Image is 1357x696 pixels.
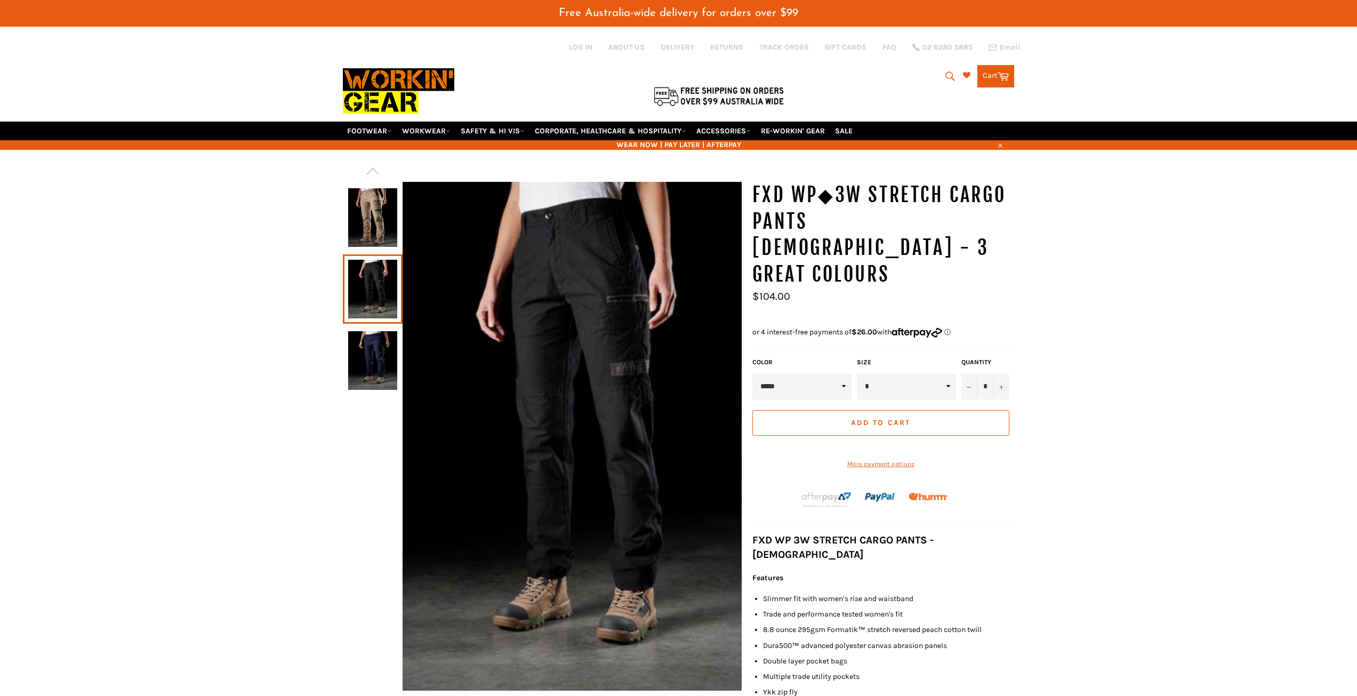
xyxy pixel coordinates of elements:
a: Log in [569,43,592,52]
img: FXD WP◆3W Stretch Cargo Pants LADIES - 3 Great Colours - Workin' Gear [348,188,397,247]
strong: FXD WP 3W STRETCH CARGO PANTS - [DEMOGRAPHIC_DATA] [752,534,934,561]
a: WORKWEAR [398,122,455,140]
button: Reduce item quantity by one [961,374,977,399]
a: Cart [977,65,1014,87]
img: Humm_core_logo_RGB-01_300x60px_small_195d8312-4386-4de7-b182-0ef9b6303a37.png [909,493,948,501]
a: RE-WORKIN' GEAR [757,122,829,140]
a: RETURNS [710,42,743,52]
a: SALE [831,122,857,140]
a: SAFETY & HI VIS [456,122,529,140]
a: ABOUT US [608,42,645,52]
img: FXD WP◆3W Stretch Cargo Pants LADIES - 3 Great Colours - Workin' Gear [403,182,742,691]
img: FXD WP◆3W Stretch Cargo Pants LADIES - 3 Great Colours - Workin' Gear [348,331,397,390]
img: Workin Gear leaders in Workwear, Safety Boots, PPE, Uniforms. Australia's No.1 in Workwear [343,61,454,121]
a: CORPORATE, HEALTHCARE & HOSPITALITY [531,122,690,140]
span: Multiple trade utility pockets [763,672,860,681]
button: Increase item quantity by one [993,374,1009,399]
h1: FXD WP◆3W Stretch Cargo Pants [DEMOGRAPHIC_DATA] - 3 Great Colours [752,182,1015,287]
a: DELIVERY [661,42,694,52]
img: paypal.png [865,482,896,513]
a: ACCESSORIES [692,122,755,140]
a: 02 6280 5885 [912,44,973,51]
label: Quantity [961,358,1009,367]
label: Size [857,358,956,367]
a: FAQ [882,42,896,52]
span: Free Australia-wide delivery for orders over $99 [559,7,798,19]
a: GIFT CARDS [825,42,866,52]
span: 8.8 ounce 295gsm Formatik™ stretch reversed peach cotton twill [763,625,982,634]
img: Flat $9.95 shipping Australia wide [652,85,785,107]
span: $104.00 [752,290,790,302]
a: TRACK ORDER [759,42,809,52]
li: Trade and performance tested women's fit [763,609,1015,619]
a: FOOTWEAR [343,122,396,140]
span: Double layer pocket bags [763,657,847,666]
li: Slimmer fit with women’s rise and waistband [763,594,1015,604]
strong: Features [752,573,783,582]
button: Add to Cart [752,410,1009,436]
a: More payment options [752,460,1009,469]
span: Dura500™ advanced polyester canvas abrasion panels [763,641,947,650]
a: Email [989,43,1020,52]
img: Afterpay-Logo-on-dark-bg_large.png [800,491,853,509]
span: Email [1000,44,1020,51]
label: Color [752,358,852,367]
span: Add to Cart [851,418,910,427]
span: 02 6280 5885 [922,44,973,51]
span: WEAR NOW | PAY LATER | AFTERPAY [343,140,1015,150]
